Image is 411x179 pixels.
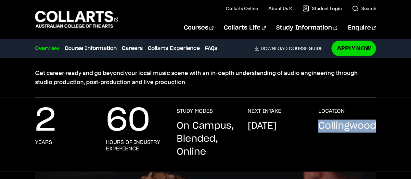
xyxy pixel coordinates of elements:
[35,139,52,146] h3: Years
[35,108,56,134] p: 2
[268,5,292,12] a: About Us
[148,45,200,52] a: Collarts Experience
[65,45,117,52] a: Course Information
[348,17,376,39] a: Enquire
[205,45,217,52] a: FAQs
[318,108,344,114] h3: LOCATION
[122,45,143,52] a: Careers
[35,10,118,29] div: Go to homepage
[331,41,376,56] a: Apply Now
[352,5,376,12] a: Search
[184,17,213,39] a: Courses
[176,120,234,159] p: On Campus, Blended, Online
[106,139,164,152] h3: Hours of Industry Experience
[226,5,258,12] a: Collarts Online
[176,108,212,114] h3: STUDY MODES
[247,108,281,114] h3: NEXT INTAKE
[106,108,150,134] p: 60
[318,120,376,133] p: Collingwood
[254,45,328,51] a: DownloadCourse Guide
[260,45,287,51] span: Download
[302,5,341,12] a: Student Login
[276,17,337,39] a: Study Information
[35,69,376,87] p: Get career-ready and go beyond your local music scene with an in-depth understanding of audio eng...
[224,17,266,39] a: Collarts Life
[35,45,59,52] a: Overview
[247,120,276,133] p: [DATE]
